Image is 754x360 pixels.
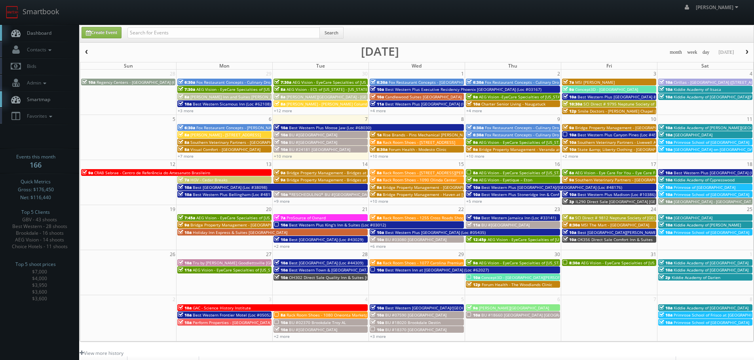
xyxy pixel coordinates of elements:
[219,62,230,69] span: Mon
[563,132,576,138] span: 10a
[30,160,42,170] strong: 166
[389,147,446,152] span: Forum Health - Modesto Clinic
[289,237,363,242] span: Best [GEOGRAPHIC_DATA] (Loc #43029)
[674,177,735,183] span: Kiddie Academy of Cypresswood
[659,260,672,266] span: 10a
[190,177,228,183] span: HGV - Cedar Breaks
[94,170,210,175] span: CRAB Sebrae - Centro de Referência do Artesanato Brasileiro
[370,260,382,266] span: 8a
[370,108,386,113] a: +4 more
[659,305,672,311] span: 10a
[563,260,580,266] span: 8:30a
[467,192,480,197] span: 10a
[370,230,384,235] span: 10a
[97,79,186,85] span: Regency Centers - [GEOGRAPHIC_DATA] (63020)
[178,94,189,100] span: 8a
[659,139,672,145] span: 10a
[674,215,712,221] span: [GEOGRAPHIC_DATA]
[577,237,653,242] span: OK356 Direct Sale Comfort Inn & Suites
[265,70,272,78] span: 29
[467,139,478,145] span: 9a
[575,215,686,221] span: SCI Direct # 9812 Neptune Society of [GEOGRAPHIC_DATA]
[674,192,749,197] span: Primrose School of [GEOGRAPHIC_DATA]
[274,125,288,130] span: 10a
[274,170,285,175] span: 9a
[193,101,271,107] span: Best Western Sicamous Inn (Loc #62108)
[196,125,317,130] span: Fox Restaurant Concepts - [PERSON_NAME][GEOGRAPHIC_DATA]
[563,222,580,228] span: 8:30a
[265,160,272,168] span: 13
[370,185,382,190] span: 9a
[479,305,549,311] span: [PERSON_NAME][GEOGRAPHIC_DATA]
[659,275,670,280] span: 2p
[563,177,574,183] span: 9a
[562,153,578,159] a: +2 more
[178,125,195,130] span: 6:30a
[466,198,482,204] a: +5 more
[481,222,530,228] span: BU #[GEOGRAPHIC_DATA]
[274,177,285,183] span: 9a
[23,63,36,70] span: Bids
[287,101,384,107] span: [PERSON_NAME] - [PERSON_NAME] Columbus Circle
[370,327,384,332] span: 10a
[674,267,748,273] span: Kiddie Academy of [GEOGRAPHIC_DATA]
[659,170,672,175] span: 10a
[674,320,749,325] span: Primrose School of [GEOGRAPHIC_DATA]
[716,47,737,57] button: [DATE]
[672,275,720,280] span: Kiddie Academy of Darien
[556,70,561,78] span: 2
[274,198,290,204] a: +9 more
[383,132,472,138] span: Rise Brands - Pins Mechanical [PERSON_NAME]
[485,125,610,130] span: Fox Restaurant Concepts - Culinary Dropout - [GEOGRAPHIC_DATA]
[289,125,371,130] span: Best Western Plus Moose Jaw (Loc #68030)
[650,160,657,168] span: 17
[196,87,344,92] span: AEG Vision - EyeCare Specialties of [US_STATE] – Southwest Orlando Eye Care
[466,153,484,159] a: +10 more
[563,170,574,175] span: 8a
[479,260,632,266] span: AEG Vision - EyeCare Specialties of [US_STATE] – [PERSON_NAME] Ridge Eye Care
[178,177,189,183] span: 7a
[361,47,399,55] h2: [DATE]
[370,305,384,311] span: 10a
[575,79,615,85] span: MSI [PERSON_NAME]
[467,185,480,190] span: 10a
[467,94,478,100] span: 9a
[193,230,287,235] span: Holiday Inn Express & Suites [GEOGRAPHIC_DATA]
[370,192,382,197] span: 9a
[193,185,267,190] span: Best [GEOGRAPHIC_DATA] (Loc #38098)
[274,132,288,138] span: 10a
[274,153,292,159] a: +10 more
[274,243,290,249] a: +2 more
[193,320,271,325] span: Perform Properties - [GEOGRAPHIC_DATA]
[23,46,53,53] span: Contacts
[385,87,541,92] span: Best Western Plus Executive Residency Phoenix [GEOGRAPHIC_DATA] (Loc #03167)
[370,177,382,183] span: 8a
[479,94,610,100] span: AEG Vision -EyeCare Specialties of [US_STATE] – Eyes On Sammamish
[190,147,260,152] span: Visual Comfort - [GEOGRAPHIC_DATA]
[466,108,482,113] a: +4 more
[190,132,261,138] span: [PERSON_NAME] - [STREET_ADDRESS]
[178,87,195,92] span: 7:30a
[467,275,480,280] span: 10a
[178,222,189,228] span: 9a
[169,70,176,78] span: 28
[178,139,189,145] span: 8a
[481,275,575,280] span: Concept3D - [GEOGRAPHIC_DATA][PERSON_NAME]
[196,79,321,85] span: Fox Restaurant Concepts - Culinary Dropout - [GEOGRAPHIC_DATA]
[674,305,748,311] span: Kiddie Academy of [GEOGRAPHIC_DATA]
[361,70,368,78] span: 30
[370,237,384,242] span: 10a
[577,132,665,138] span: Best Western Plus Canyon Pines (Loc #45083)
[485,79,610,85] span: Fox Restaurant Concepts - Culinary Dropout - [GEOGRAPHIC_DATA]
[127,27,320,38] input: Search for Events
[370,267,384,273] span: 10a
[190,94,283,100] span: [PERSON_NAME] Inn and Suites [PERSON_NAME]
[178,79,195,85] span: 6:30a
[385,267,489,273] span: Best Western Inn at [GEOGRAPHIC_DATA] (Loc #62027)
[563,94,576,100] span: 10a
[274,327,288,332] span: 10a
[575,87,638,92] span: Concept3D - [GEOGRAPHIC_DATA]
[667,47,685,57] button: month
[467,147,478,152] span: 9a
[178,108,194,113] a: +3 more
